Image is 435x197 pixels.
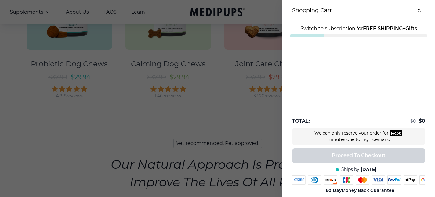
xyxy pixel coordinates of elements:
span: $ 0 [419,118,425,124]
span: $ 0 [410,118,416,124]
strong: FREE SHIPPING [363,26,403,31]
img: jcb [340,175,353,185]
span: Money Back Guarantee [326,188,394,193]
img: apple [404,175,417,185]
div: : [390,130,402,136]
span: TOTAL: [292,118,310,125]
div: 56 [396,130,401,136]
img: google [419,175,433,185]
span: [DATE] [361,167,376,172]
img: visa [372,175,385,185]
h3: Shopping Cart [292,7,332,14]
div: We can only reserve your order for minutes due to high demand [313,130,404,143]
strong: 60 Day [326,188,342,193]
img: mastercard [356,175,369,185]
img: discover [324,175,337,185]
div: 14 [390,130,395,136]
img: paypal [387,175,401,185]
img: diners-club [308,175,321,185]
span: Switch to subscription for + [300,26,417,31]
span: Ships by [341,167,359,172]
strong: Gifts [405,26,417,31]
button: close-cart [413,4,425,16]
img: amex [292,175,306,185]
